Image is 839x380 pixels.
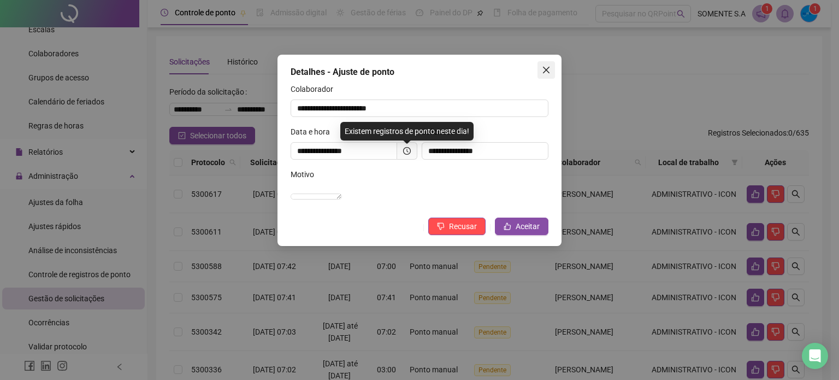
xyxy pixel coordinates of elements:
[291,66,548,79] div: Detalhes - Ajuste de ponto
[495,218,548,235] button: Aceitar
[340,122,474,141] div: Existem registros de ponto neste dia!
[449,220,477,232] span: Recusar
[802,343,828,369] div: Open Intercom Messenger
[291,168,321,180] label: Motivo
[403,147,411,155] span: clock-circle
[542,66,551,74] span: close
[537,61,555,79] button: Close
[516,220,540,232] span: Aceitar
[291,83,340,95] label: Colaborador
[437,223,445,230] span: dislike
[291,126,337,138] label: Data e hora
[428,218,486,235] button: Recusar
[504,223,511,230] span: like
